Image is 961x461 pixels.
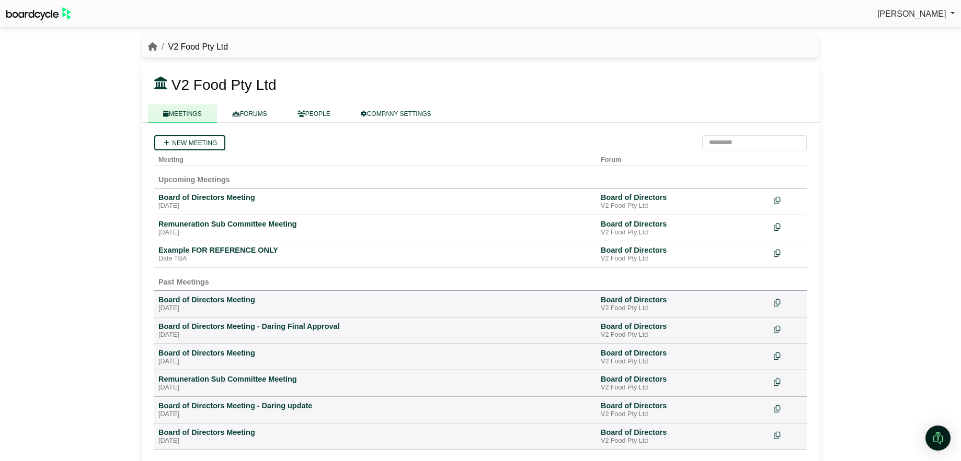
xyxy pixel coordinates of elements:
div: Board of Directors [601,295,765,304]
a: MEETINGS [148,104,217,123]
a: Board of Directors Meeting [DATE] [158,348,592,366]
a: Board of Directors V2 Food Pty Ltd [601,219,765,237]
div: V2 Food Pty Ltd [601,255,765,263]
div: Date TBA [158,255,592,263]
div: V2 Food Pty Ltd [601,229,765,237]
div: Make a copy [774,193,803,207]
div: Board of Directors [601,428,765,437]
div: Make a copy [774,348,803,362]
div: Board of Directors Meeting [158,193,592,202]
div: [DATE] [158,437,592,445]
div: Board of Directors [601,193,765,202]
div: V2 Food Pty Ltd [601,410,765,419]
a: PEOPLE [282,104,346,123]
td: Upcoming Meetings [154,165,807,188]
div: Make a copy [774,295,803,309]
div: Remuneration Sub Committee Meeting [158,219,592,229]
a: Board of Directors V2 Food Pty Ltd [601,348,765,366]
div: Board of Directors [601,245,765,255]
li: V2 Food Pty Ltd [157,40,228,54]
a: Board of Directors Meeting - Daring update [DATE] [158,401,592,419]
div: V2 Food Pty Ltd [601,437,765,445]
div: Board of Directors [601,219,765,229]
td: Past Meetings [154,268,807,291]
a: Remuneration Sub Committee Meeting [DATE] [158,219,592,237]
div: [DATE] [158,384,592,392]
div: Make a copy [774,374,803,388]
div: Board of Directors Meeting [158,295,592,304]
a: Board of Directors Meeting [DATE] [158,193,592,210]
a: [PERSON_NAME] [877,7,955,21]
div: [DATE] [158,410,592,419]
nav: breadcrumb [148,40,228,54]
span: [PERSON_NAME] [877,9,946,18]
th: Meeting [154,150,597,166]
a: Board of Directors V2 Food Pty Ltd [601,245,765,263]
div: Board of Directors [601,322,765,331]
div: Board of Directors Meeting [158,348,592,358]
div: [DATE] [158,229,592,237]
a: New meeting [154,135,225,150]
div: [DATE] [158,304,592,313]
div: Make a copy [774,245,803,259]
div: Make a copy [774,401,803,415]
div: Board of Directors Meeting - Daring update [158,401,592,410]
div: Board of Directors [601,401,765,410]
a: Board of Directors V2 Food Pty Ltd [601,322,765,339]
a: Board of Directors V2 Food Pty Ltd [601,428,765,445]
a: Board of Directors V2 Food Pty Ltd [601,193,765,210]
div: Make a copy [774,428,803,442]
img: BoardcycleBlackGreen-aaafeed430059cb809a45853b8cf6d952af9d84e6e89e1f1685b34bfd5cb7d64.svg [6,7,71,20]
div: V2 Food Pty Ltd [601,202,765,210]
div: Make a copy [774,322,803,336]
div: V2 Food Pty Ltd [601,358,765,366]
div: Make a copy [774,219,803,233]
div: V2 Food Pty Ltd [601,331,765,339]
div: [DATE] [158,202,592,210]
a: COMPANY SETTINGS [346,104,447,123]
a: Board of Directors Meeting [DATE] [158,428,592,445]
span: V2 Food Pty Ltd [171,77,277,93]
th: Forum [597,150,770,166]
a: Board of Directors V2 Food Pty Ltd [601,295,765,313]
a: Board of Directors V2 Food Pty Ltd [601,401,765,419]
a: Example FOR REFERENCE ONLY Date TBA [158,245,592,263]
div: V2 Food Pty Ltd [601,384,765,392]
a: Board of Directors V2 Food Pty Ltd [601,374,765,392]
div: Remuneration Sub Committee Meeting [158,374,592,384]
div: Board of Directors Meeting [158,428,592,437]
a: FORUMS [217,104,282,123]
a: Remuneration Sub Committee Meeting [DATE] [158,374,592,392]
a: Board of Directors Meeting - Daring Final Approval [DATE] [158,322,592,339]
div: Board of Directors [601,348,765,358]
div: Board of Directors Meeting - Daring Final Approval [158,322,592,331]
div: Board of Directors [601,374,765,384]
div: Open Intercom Messenger [925,425,951,451]
a: Board of Directors Meeting [DATE] [158,295,592,313]
div: [DATE] [158,358,592,366]
div: Example FOR REFERENCE ONLY [158,245,592,255]
div: V2 Food Pty Ltd [601,304,765,313]
div: [DATE] [158,331,592,339]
